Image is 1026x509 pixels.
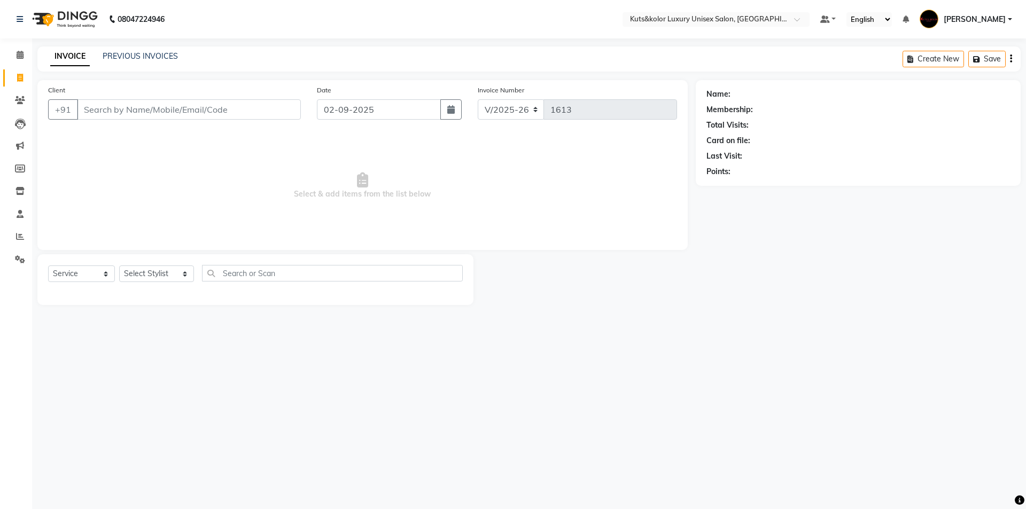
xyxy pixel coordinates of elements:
div: Membership: [706,104,753,115]
a: PREVIOUS INVOICES [103,51,178,61]
div: Name: [706,89,730,100]
span: Select & add items from the list below [48,132,677,239]
div: Total Visits: [706,120,749,131]
label: Client [48,85,65,95]
img: logo [27,4,100,34]
b: 08047224946 [118,4,165,34]
a: INVOICE [50,47,90,66]
img: Jasim Ansari [920,10,938,28]
span: [PERSON_NAME] [944,14,1006,25]
button: Save [968,51,1006,67]
div: Points: [706,166,730,177]
input: Search by Name/Mobile/Email/Code [77,99,301,120]
label: Date [317,85,331,95]
input: Search or Scan [202,265,463,281]
label: Invoice Number [478,85,524,95]
div: Card on file: [706,135,750,146]
button: +91 [48,99,78,120]
button: Create New [903,51,964,67]
div: Last Visit: [706,151,742,162]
